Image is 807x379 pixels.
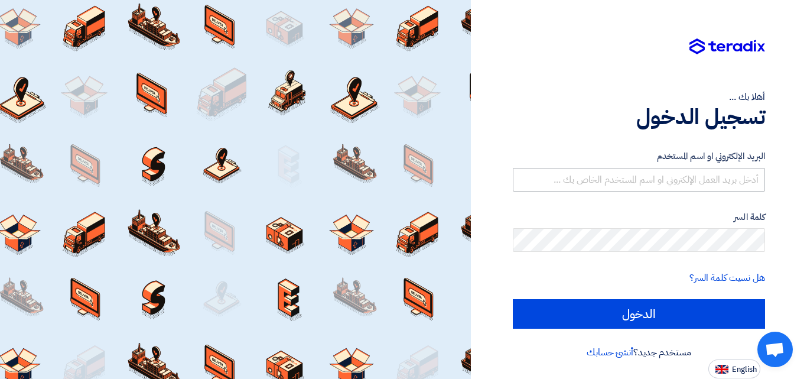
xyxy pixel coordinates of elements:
[587,345,633,359] a: أنشئ حسابك
[732,365,757,374] span: English
[513,345,765,359] div: مستخدم جديد؟
[513,150,765,163] label: البريد الإلكتروني او اسم المستخدم
[513,168,765,192] input: أدخل بريد العمل الإلكتروني او اسم المستخدم الخاص بك ...
[513,104,765,130] h1: تسجيل الدخول
[689,271,765,285] a: هل نسيت كلمة السر؟
[513,90,765,104] div: أهلا بك ...
[715,365,728,374] img: en-US.png
[708,359,760,378] button: English
[689,38,765,55] img: Teradix logo
[513,299,765,329] input: الدخول
[513,210,765,224] label: كلمة السر
[757,332,793,367] div: Open chat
